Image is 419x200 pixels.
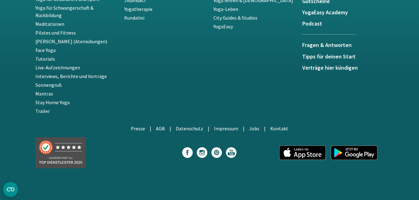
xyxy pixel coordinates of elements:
li: | [243,125,244,132]
a: Kundalini [124,15,144,21]
a: Face Yoga [35,47,56,53]
a: Mantras [35,91,53,97]
a: Kontakt [270,125,288,132]
img: Top Dienstleister 2025 [35,137,86,168]
a: Trailer [35,108,50,114]
a: Podcast [302,21,384,27]
a: Stay Home Yoga [35,99,70,105]
a: Yogatherapie [124,6,153,12]
a: Fragen & Antworten [302,34,356,53]
li: | [264,125,266,132]
li: | [208,125,209,132]
a: YogaEasy [213,23,233,30]
a: Interviews, Berichte und Vorträge [35,73,107,79]
a: AGB [156,125,165,132]
img: app_googleplay_de.png [331,146,377,160]
a: Meditationen [35,21,64,27]
a: Sonnengruß [35,82,62,88]
a: Live-Aufzeichnungen [35,64,80,71]
li: | [170,125,171,132]
a: Jobs [249,125,259,132]
li: | [150,125,151,132]
a: Impressum [214,125,238,132]
a: Presse [131,125,145,132]
a: Pilates und Fitness [35,30,76,36]
a: City Guides & Studios [213,15,257,21]
a: [PERSON_NAME] (Atemübungen) [35,38,107,44]
button: CMP-Widget öffnen [3,182,18,197]
a: Tutorials [35,56,55,62]
a: Tipps für deinen Start [302,53,384,60]
a: Yoga für Schwangerschaft & Rückbildung [35,5,93,18]
h5: Fragen & Antworten [302,42,356,48]
a: YogaEasy Academy [302,9,384,16]
img: app_appstore_de.png [279,146,326,160]
a: Datenschutz [176,125,203,132]
a: Yoga-Leben [213,6,238,12]
a: Verträge hier kündigen [302,65,384,71]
